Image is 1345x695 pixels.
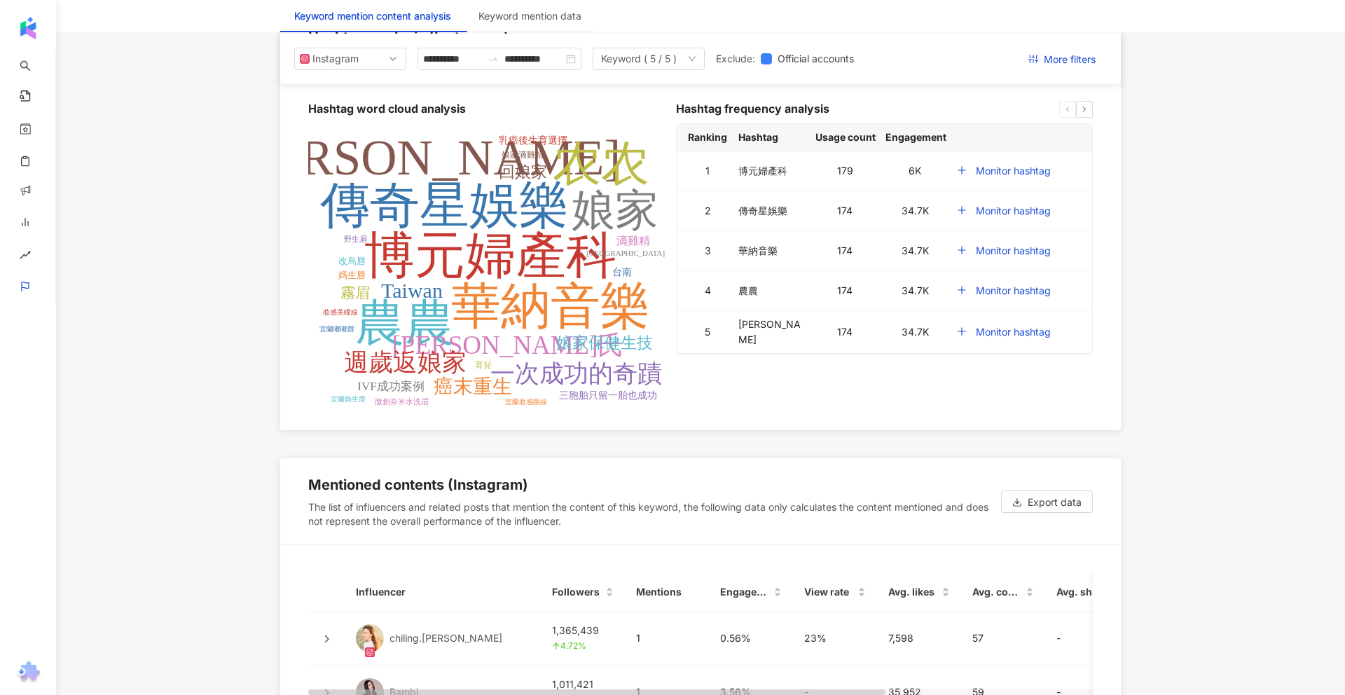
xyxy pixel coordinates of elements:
div: 179 [815,163,874,179]
th: Mentions [625,573,709,612]
div: 23% [804,631,866,646]
span: plus [956,165,970,175]
span: Avg. shares [1056,584,1107,600]
tspan: [PERSON_NAME]氏 [392,331,624,359]
span: Hashtag frequency analysis [676,101,829,118]
span: Monitor hashtag [976,205,1051,216]
span: Avg. likes [888,584,939,600]
div: Keyword mention data [478,8,581,24]
button: Monitor hashtag [956,237,1051,265]
tspan: 娘家滴雞精 [502,150,544,160]
div: 華納音樂 [738,243,804,259]
span: Followers [552,584,602,600]
div: 0.56% [720,631,782,646]
div: 農農 [738,283,804,298]
div: - [1056,631,1118,646]
tspan: 農農 [355,296,455,350]
tspan: 霧眉 [340,284,370,301]
div: 34.7K [885,283,944,298]
td: 1 [625,612,709,666]
tspan: [PERSON_NAME] [226,130,621,185]
span: Export data [1028,491,1082,514]
span: rise [20,241,31,273]
td: 7,598 [877,612,961,666]
tspan: [GEOGRAPHIC_DATA] [586,249,665,257]
tspan: 癌末重生 [434,376,512,397]
img: chrome extension [15,661,42,684]
div: 7,598 [888,631,950,646]
tspan: 一次成功的奇蹟 [490,360,662,387]
span: 4.72% [552,638,586,654]
tspan: IVF成功案例 [357,380,424,393]
th: Hashtag [733,124,810,151]
th: Engagement [880,124,950,151]
h6: Hashtag word cloud analysis [308,101,665,116]
div: 34.7K [885,324,944,340]
div: 174 [815,243,874,259]
tspan: 娘家保健生技 [556,334,653,352]
div: 174 [815,203,874,219]
tspan: 華納音樂 [451,279,650,333]
span: Official accounts [772,51,860,67]
tspan: 媽生唇 [338,270,366,280]
button: Monitor hashtag [956,318,1051,346]
tspan: 三胞胎只留一胎也成功 [559,390,657,401]
tspan: 野生眉 [344,235,367,243]
th: Usage count [810,124,880,151]
span: down [688,55,696,63]
tspan: Taiwan [381,279,443,302]
a: KOL Avatarchiling.[PERSON_NAME] [356,624,530,652]
div: 174 [815,324,874,340]
span: View rate [804,584,855,600]
span: plus [956,245,970,255]
span: Avg. comments [972,584,1023,600]
tspan: 妝感美瞳線 [323,308,358,316]
button: Export data [1001,490,1093,513]
th: Influencer [345,573,541,612]
div: 4 [688,283,727,298]
div: 174 [815,283,874,298]
th: Avg. comments [961,573,1045,612]
span: arrow-up [552,642,560,650]
span: Monitor hashtag [976,326,1051,338]
tspan: 微創奈米水洗眉 [375,397,429,406]
span: plus [956,326,970,336]
img: logo icon [17,17,39,39]
button: More filters [1017,48,1107,70]
tspan: 乳癌後生育選擇 [499,135,567,146]
div: 傳奇星娛樂 [738,203,804,219]
img: KOL Avatar [356,624,384,652]
span: Monitor hashtag [976,285,1051,296]
div: Keyword ( 5 / 5 ) [601,48,677,69]
tspan: 傳奇星娛樂 [319,178,569,233]
div: 1,365,439 [552,623,614,654]
tspan: 週歲返娘家 [344,349,467,376]
tspan: 滴雞精 [616,235,650,247]
div: 博元婦產科 [738,163,804,179]
th: Ranking [677,124,733,151]
td: - [1045,612,1129,666]
tspan: 育兒 [475,360,492,370]
tspan: 宜蘭媽生唇 [331,395,366,403]
td: 23% [793,612,877,666]
th: Avg. likes [877,573,961,612]
div: chiling.[PERSON_NAME] [389,631,502,645]
button: Monitor hashtag [956,277,1051,305]
td: 0.56% [709,612,793,666]
a: search [20,50,70,83]
div: 2 [688,203,727,219]
div: The list of influencers and related posts that mention the content of this keyword, the following... [308,500,1001,528]
tspan: 宜蘭妝感眼線 [505,398,547,406]
div: Mentioned contents (Instagram) [308,475,528,495]
div: 5 [688,324,727,340]
tspan: 宜蘭嘟嘟唇 [319,325,354,333]
label: Exclude : [716,51,755,67]
div: 6K [885,163,944,179]
div: 34.7K [885,243,944,259]
div: Instagram [312,48,358,69]
div: 1 [688,163,727,179]
span: Monitor hashtag [976,245,1051,256]
span: to [488,53,499,64]
th: Followers [541,573,625,612]
td: 57 [961,612,1045,666]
